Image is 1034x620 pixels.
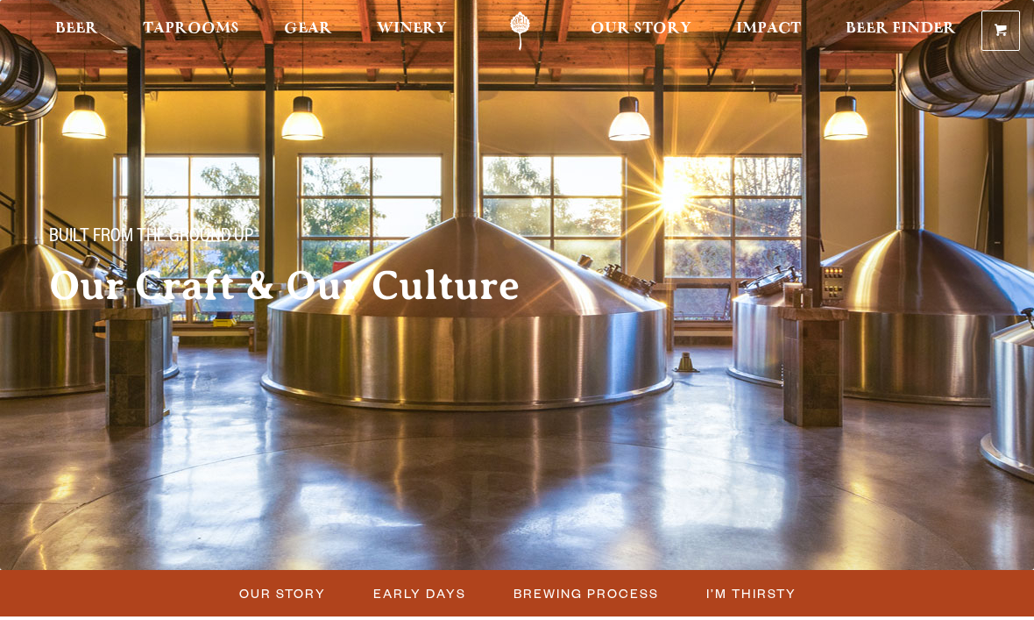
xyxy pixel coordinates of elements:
[284,22,332,36] span: Gear
[44,11,110,51] a: Beer
[696,581,805,606] a: I’m Thirsty
[503,581,668,606] a: Brewing Process
[365,11,458,51] a: Winery
[49,264,596,308] h2: Our Craft & Our Culture
[131,11,251,51] a: Taprooms
[513,581,659,606] span: Brewing Process
[579,11,703,51] a: Our Story
[239,581,326,606] span: Our Story
[273,11,343,51] a: Gear
[377,22,447,36] span: Winery
[363,581,475,606] a: Early Days
[49,227,253,250] span: Built From The Ground Up
[725,11,812,51] a: Impact
[846,22,956,36] span: Beer Finder
[736,22,801,36] span: Impact
[143,22,239,36] span: Taprooms
[373,581,466,606] span: Early Days
[487,11,553,51] a: Odell Home
[834,11,967,51] a: Beer Finder
[591,22,691,36] span: Our Story
[229,581,335,606] a: Our Story
[706,581,797,606] span: I’m Thirsty
[55,22,98,36] span: Beer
